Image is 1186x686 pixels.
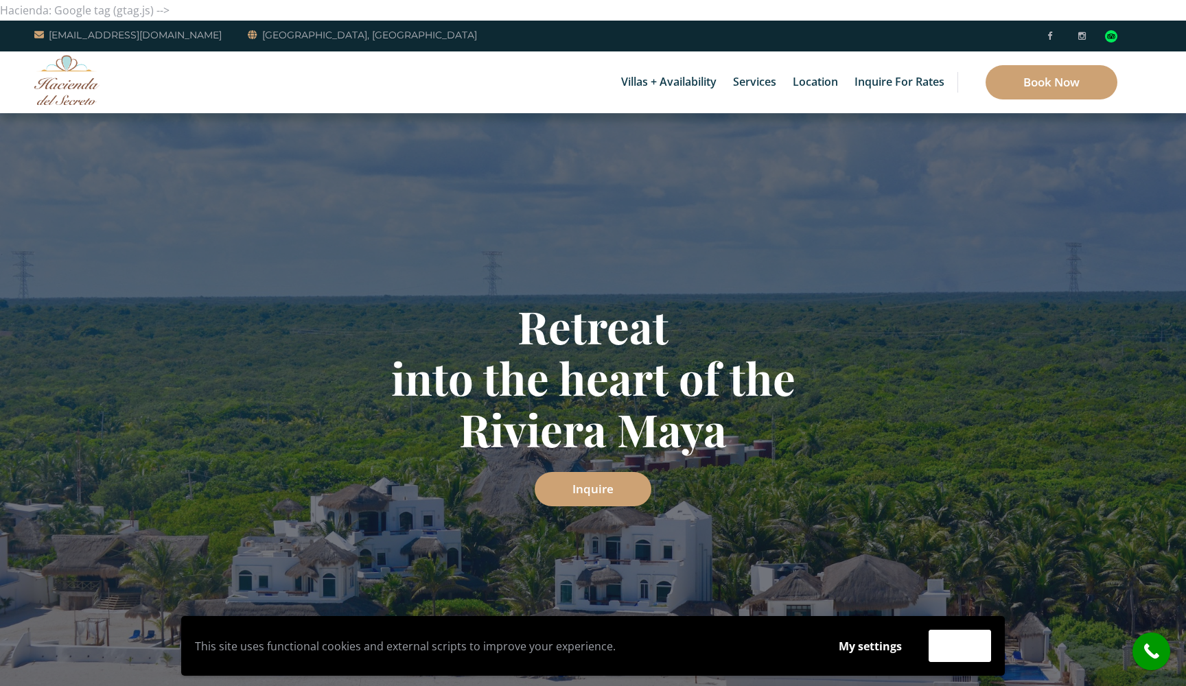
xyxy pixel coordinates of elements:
div: Read traveler reviews on Tripadvisor [1105,30,1117,43]
p: This site uses functional cookies and external scripts to improve your experience. [195,636,812,657]
h1: Retreat into the heart of the Riviera Maya [191,300,995,455]
a: [EMAIL_ADDRESS][DOMAIN_NAME] [34,27,222,43]
button: My settings [826,630,915,662]
a: Book Now [986,65,1117,99]
a: [GEOGRAPHIC_DATA], [GEOGRAPHIC_DATA] [248,27,477,43]
a: Services [726,51,783,113]
a: Inquire [535,472,651,506]
button: Accept [929,630,991,662]
a: call [1132,632,1170,670]
img: Tripadvisor_logomark.svg [1105,30,1117,43]
a: Location [786,51,845,113]
i: call [1136,636,1167,667]
a: Villas + Availability [614,51,723,113]
a: Inquire for Rates [848,51,951,113]
img: Awesome Logo [34,55,100,105]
